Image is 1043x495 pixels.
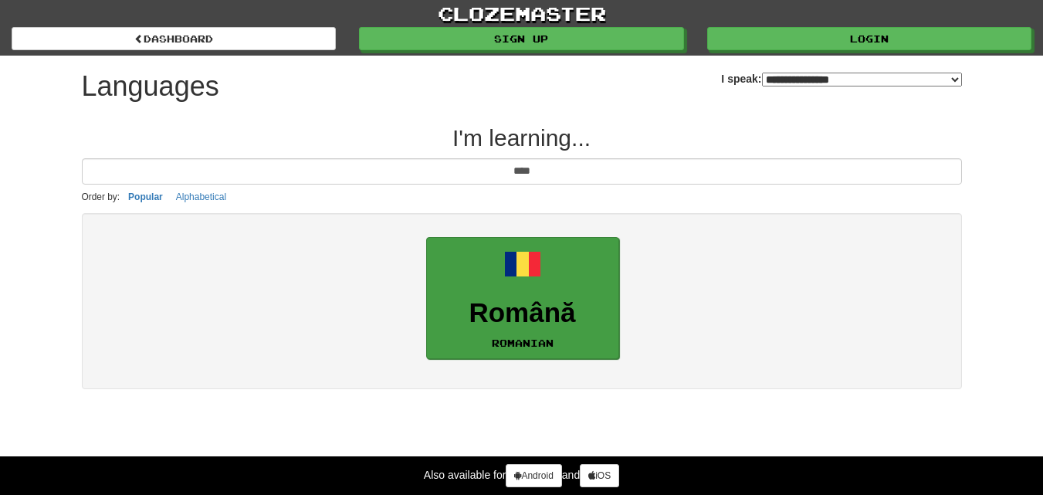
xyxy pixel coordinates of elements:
[359,27,683,50] a: Sign up
[707,27,1031,50] a: Login
[124,188,168,205] button: Popular
[721,71,961,86] label: I speak:
[82,71,219,102] h1: Languages
[506,464,561,487] a: Android
[426,237,619,360] a: RomânăRomanian
[12,27,336,50] a: dashboard
[171,188,231,205] button: Alphabetical
[435,298,611,328] h3: Română
[82,192,120,202] small: Order by:
[580,464,619,487] a: iOS
[492,337,554,348] small: Romanian
[82,125,962,151] h2: I'm learning...
[762,73,962,86] select: I speak:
